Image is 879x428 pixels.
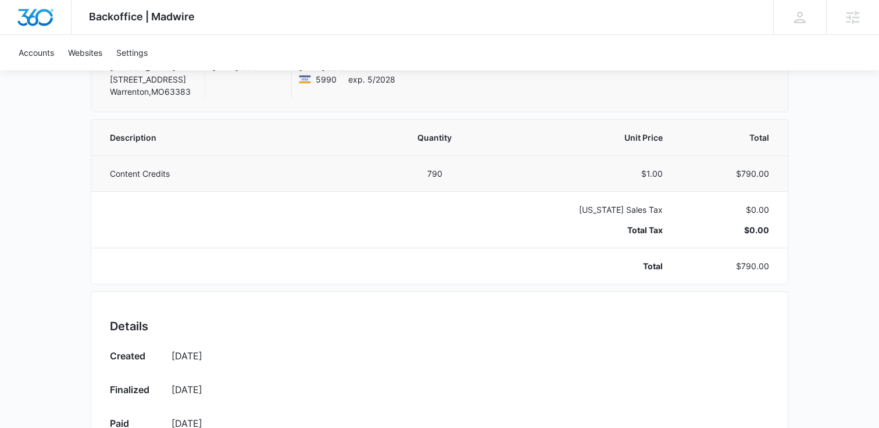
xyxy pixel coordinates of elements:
a: Settings [109,35,155,70]
span: Quantity [396,131,473,144]
p: $0.00 [691,224,769,236]
p: Total [501,260,662,272]
p: [DATE] [171,383,769,397]
p: Total Tax [501,224,662,236]
p: $790.00 [691,167,769,180]
span: exp. 5/2028 [348,73,395,85]
span: Description [110,131,368,144]
p: $790.00 [691,260,769,272]
p: $0.00 [691,204,769,216]
span: Unit Price [501,131,662,144]
a: Accounts [12,35,61,70]
h3: Created [110,349,160,366]
td: 790 [382,155,487,191]
span: Total [691,131,769,144]
p: [DATE] [171,349,769,363]
span: Backoffice | Madwire [89,10,195,23]
p: [PERSON_NAME] [STREET_ADDRESS] Warrenton , MO 63383 [110,61,191,98]
h2: Details [110,318,769,335]
p: Content Credits [110,167,368,180]
span: Visa ending with [316,73,337,85]
h3: Finalized [110,383,160,400]
p: [US_STATE] Sales Tax [501,204,662,216]
a: Websites [61,35,109,70]
p: $1.00 [501,167,662,180]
